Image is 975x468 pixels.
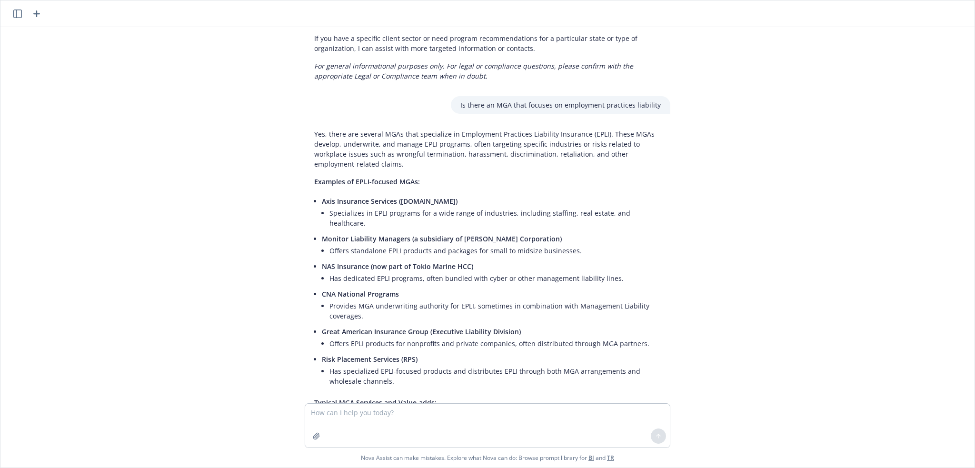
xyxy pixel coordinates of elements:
[322,234,562,243] span: Monitor Liability Managers (a subsidiary of [PERSON_NAME] Corporation)
[314,61,633,80] em: For general informational purposes only. For legal or compliance questions, please confirm with t...
[588,454,594,462] a: BI
[329,206,661,230] li: Specializes in EPLI programs for a wide range of industries, including staffing, real estate, and...
[322,355,418,364] span: Risk Placement Services (RPS)
[329,364,661,388] li: Has specialized EPLI-focused products and distributes EPLI through both MGA arrangements and whol...
[329,299,661,323] li: Provides MGA underwriting authority for EPLI, sometimes in combination with Management Liability ...
[314,398,437,407] span: Typical MGA Services and Value-adds:
[329,271,661,285] li: Has dedicated EPLI programs, often bundled with cyber or other management liability lines.
[460,100,661,110] p: Is there an MGA that focuses on employment practices liability
[322,197,458,206] span: Axis Insurance Services ([DOMAIN_NAME])
[329,244,661,258] li: Offers standalone EPLI products and packages for small to midsize businesses.
[322,327,521,336] span: Great American Insurance Group (Executive Liability Division)
[314,129,661,169] p: Yes, there are several MGAs that specialize in Employment Practices Liability Insurance (EPLI). T...
[4,448,971,468] span: Nova Assist can make mistakes. Explore what Nova can do: Browse prompt library for and
[329,337,661,350] li: Offers EPLI products for nonprofits and private companies, often distributed through MGA partners.
[314,177,420,186] span: Examples of EPLI-focused MGAs:
[607,454,614,462] a: TR
[322,289,399,299] span: CNA National Programs
[314,33,661,53] p: If you have a specific client sector or need program recommendations for a particular state or ty...
[322,262,473,271] span: NAS Insurance (now part of Tokio Marine HCC)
